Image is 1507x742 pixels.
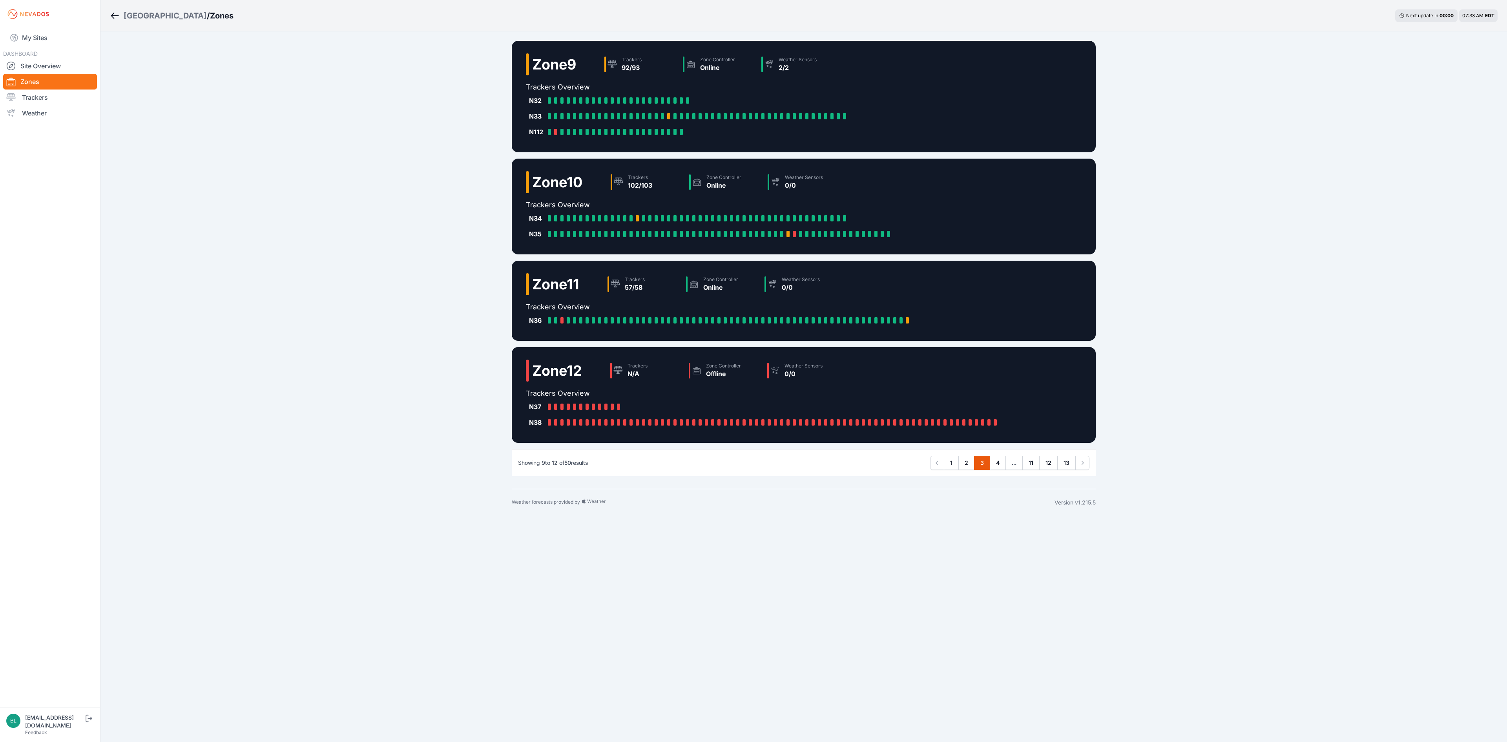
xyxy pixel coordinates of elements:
[607,360,686,382] a: TrackersN/A
[1406,13,1438,18] span: Next update in
[532,57,576,72] h2: Zone 9
[706,363,741,369] div: Zone Controller
[25,714,84,729] div: [EMAIL_ADDRESS][DOMAIN_NAME]
[529,96,545,105] div: N32
[758,53,837,75] a: Weather Sensors2/2
[110,5,234,26] nav: Breadcrumb
[564,459,571,466] span: 50
[532,174,582,190] h2: Zone 10
[6,714,20,728] img: blippencott@invenergy.com
[529,111,545,121] div: N33
[3,50,38,57] span: DASHBOARD
[628,363,648,369] div: Trackers
[764,171,843,193] a: Weather Sensors0/0
[974,456,990,470] a: 3
[785,174,823,181] div: Weather Sensors
[782,276,820,283] div: Weather Sensors
[526,82,852,93] h2: Trackers Overview
[1005,456,1023,470] span: ...
[529,229,545,239] div: N35
[1039,456,1058,470] a: 12
[542,459,545,466] span: 9
[552,459,558,466] span: 12
[706,181,741,190] div: Online
[700,57,735,63] div: Zone Controller
[622,63,642,72] div: 92/93
[518,459,588,467] p: Showing to of results
[628,174,652,181] div: Trackers
[1485,13,1494,18] span: EDT
[782,283,820,292] div: 0/0
[529,316,545,325] div: N36
[3,74,97,90] a: Zones
[604,273,683,295] a: Trackers57/58
[785,363,823,369] div: Weather Sensors
[529,127,545,137] div: N112
[512,499,1055,506] div: Weather forecasts provided by
[785,181,823,190] div: 0/0
[608,171,686,193] a: Trackers102/103
[25,729,47,735] a: Feedback
[526,302,915,313] h2: Trackers Overview
[703,276,738,283] div: Zone Controller
[3,90,97,105] a: Trackers
[3,28,97,47] a: My Sites
[779,57,817,63] div: Weather Sensors
[210,10,234,21] h3: Zones
[529,402,545,411] div: N37
[1439,13,1454,19] div: 00 : 00
[529,214,545,223] div: N34
[628,181,652,190] div: 102/103
[944,456,959,470] a: 1
[3,105,97,121] a: Weather
[532,363,582,378] h2: Zone 12
[622,57,642,63] div: Trackers
[700,63,735,72] div: Online
[1057,456,1076,470] a: 13
[703,283,738,292] div: Online
[625,276,645,283] div: Trackers
[124,10,207,21] a: [GEOGRAPHIC_DATA]
[625,283,645,292] div: 57/58
[990,456,1006,470] a: 4
[1055,499,1096,506] div: Version v1.215.5
[3,58,97,74] a: Site Overview
[706,174,741,181] div: Zone Controller
[529,418,545,427] div: N38
[526,388,1003,399] h2: Trackers Overview
[930,456,1089,470] nav: Pagination
[6,8,50,20] img: Nevados
[601,53,680,75] a: Trackers92/93
[1022,456,1040,470] a: 11
[706,369,741,378] div: Offline
[779,63,817,72] div: 2/2
[785,369,823,378] div: 0/0
[764,360,843,382] a: Weather Sensors0/0
[526,199,896,210] h2: Trackers Overview
[761,273,840,295] a: Weather Sensors0/0
[628,369,648,378] div: N/A
[532,276,579,292] h2: Zone 11
[958,456,974,470] a: 2
[1462,13,1483,18] span: 07:33 AM
[207,10,210,21] span: /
